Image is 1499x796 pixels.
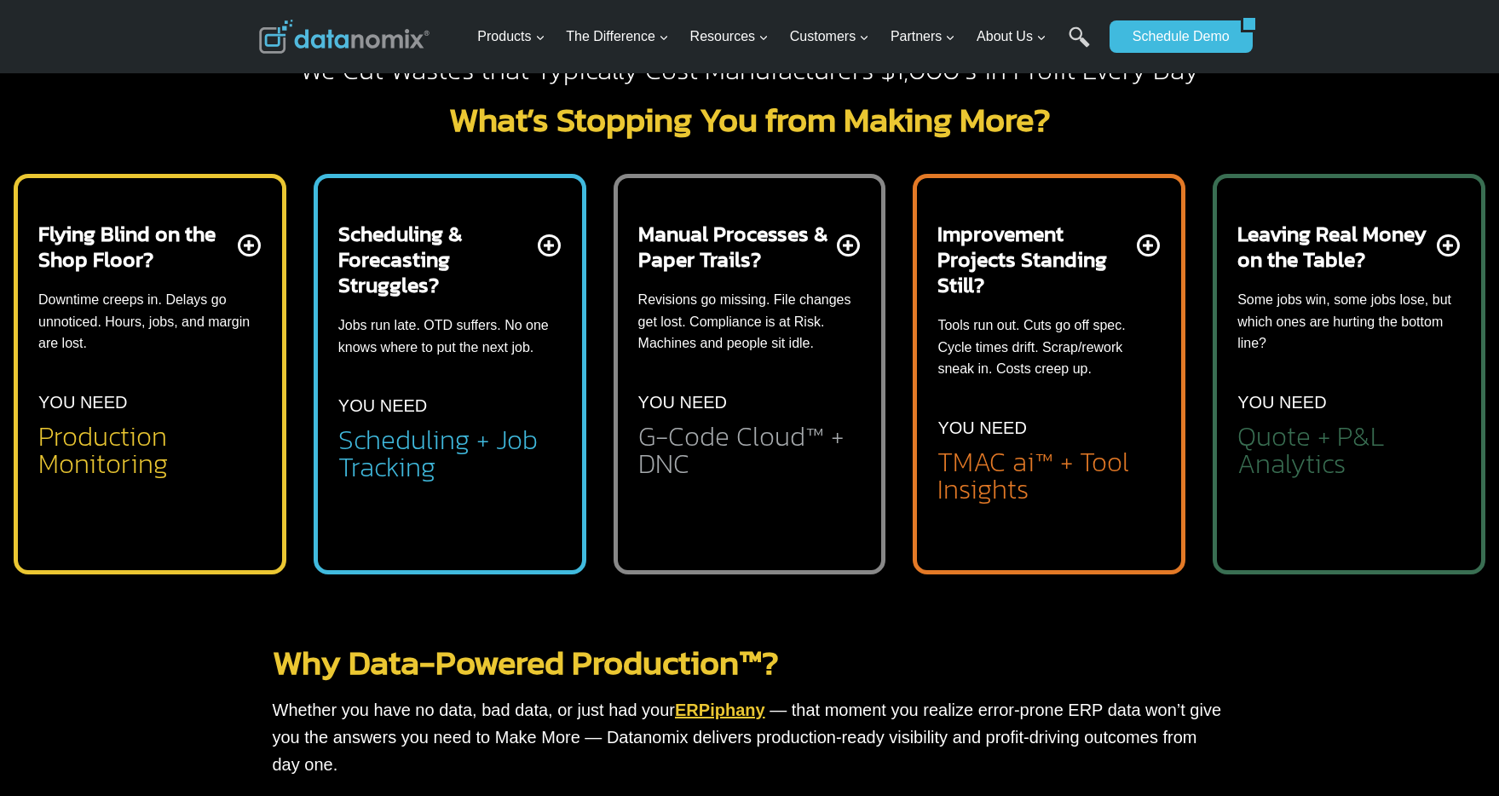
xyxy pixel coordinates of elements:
span: Phone number [383,71,460,86]
p: Some jobs win, some jobs lose, but which ones are hurting the bottom line? [1237,289,1461,355]
a: Search [1069,26,1090,65]
a: ERPiphany [675,701,765,719]
a: Terms [191,380,216,392]
nav: Primary Navigation [470,9,1101,65]
h2: Scheduling & Forecasting Struggles? [338,221,534,297]
h2: Manual Processes & Paper Trails? [638,221,834,272]
h2: Scheduling + Job Tracking [338,426,562,481]
h2: What’s Stopping You from Making More? [259,102,1241,136]
span: About Us [977,26,1046,48]
h2: Improvement Projects Standing Still? [937,221,1133,297]
h2: We Cut Wastes that Typically Cost Manufacturers $1,000’s in Profit Every Day [259,53,1241,89]
span: Resources [690,26,769,48]
p: Whether you have no data, bad data, or just had your — that moment you realize error-prone ERP da... [273,696,1227,778]
p: YOU NEED [1237,389,1326,416]
h2: G-Code Cloud™ + DNC [638,423,862,477]
span: The Difference [566,26,669,48]
span: Customers [790,26,869,48]
a: Schedule Demo [1110,20,1241,53]
h2: Production Monitoring [38,423,262,477]
p: YOU NEED [937,414,1026,441]
span: Products [477,26,545,48]
span: Partners [891,26,955,48]
p: Tools run out. Cuts go off spec. Cycle times drift. Scrap/rework sneak in. Costs creep up. [937,314,1161,380]
p: Jobs run late. OTD suffers. No one knows where to put the next job. [338,314,562,358]
a: Why Data-Powered Production™? [273,637,779,688]
span: Last Name [383,1,438,16]
h2: Leaving Real Money on the Table? [1237,221,1433,272]
h2: TMAC ai™ + Tool Insights [937,448,1161,503]
p: YOU NEED [38,389,127,416]
h2: Flying Blind on the Shop Floor? [38,221,234,272]
p: Downtime creeps in. Delays go unnoticed. Hours, jobs, and margin are lost. [38,289,262,355]
p: YOU NEED [638,389,727,416]
p: Revisions go missing. File changes get lost. Compliance is at Risk. Machines and people sit idle. [638,289,862,355]
a: Privacy Policy [232,380,287,392]
p: YOU NEED [338,392,427,419]
h2: Quote + P&L Analytics [1237,423,1461,477]
span: State/Region [383,211,449,226]
img: Datanomix [259,20,430,54]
